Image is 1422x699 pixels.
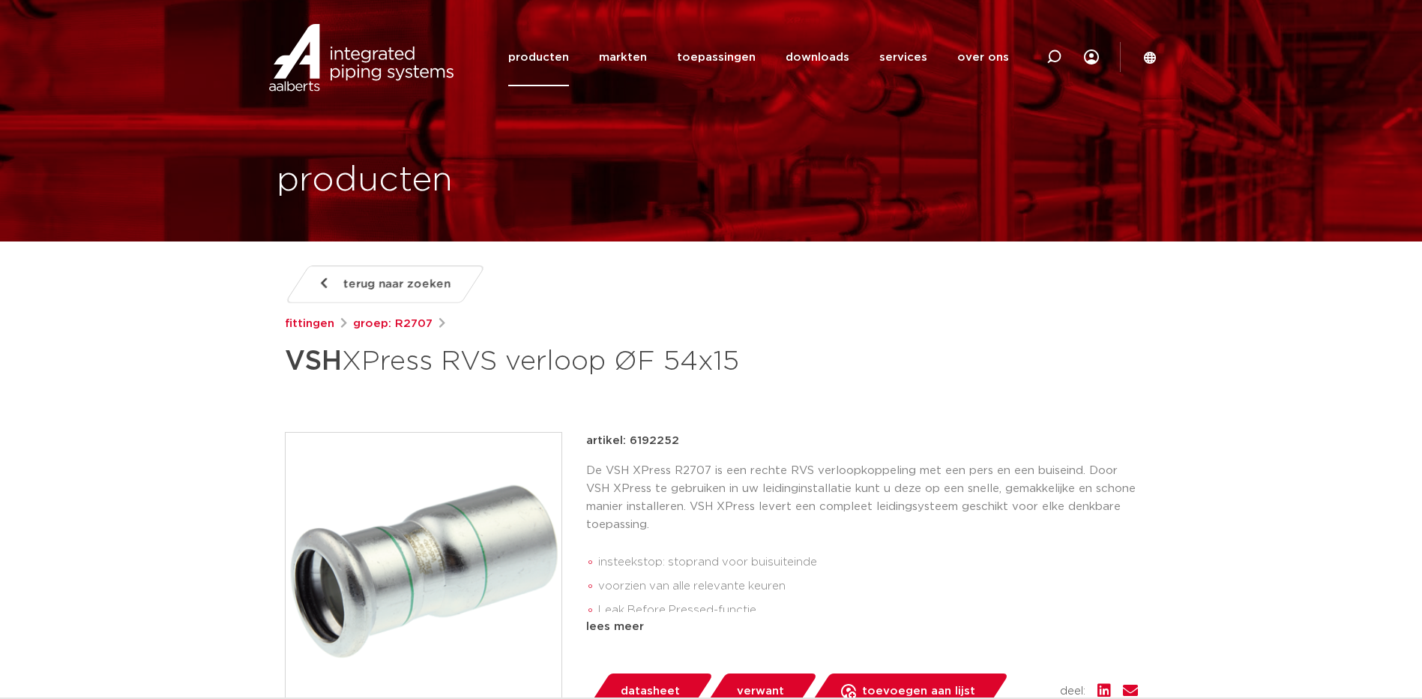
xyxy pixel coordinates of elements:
[284,265,485,303] a: terug naar zoeken
[598,550,1138,574] li: insteekstop: stoprand voor buisuiteinde
[879,28,927,86] a: services
[598,598,1138,622] li: Leak Before Pressed-functie
[508,28,1009,86] nav: Menu
[285,339,848,384] h1: XPress RVS verloop ØF 54x15
[599,28,647,86] a: markten
[508,28,569,86] a: producten
[343,272,451,296] span: terug naar zoeken
[353,315,433,333] a: groep: R2707
[957,28,1009,86] a: over ons
[586,432,679,450] p: artikel: 6192252
[786,28,849,86] a: downloads
[285,348,342,375] strong: VSH
[285,315,334,333] a: fittingen
[598,574,1138,598] li: voorzien van alle relevante keuren
[277,157,453,205] h1: producten
[586,462,1138,534] p: De VSH XPress R2707 is een rechte RVS verloopkoppeling met een pers en een buiseind. Door VSH XPr...
[586,618,1138,636] div: lees meer
[677,28,756,86] a: toepassingen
